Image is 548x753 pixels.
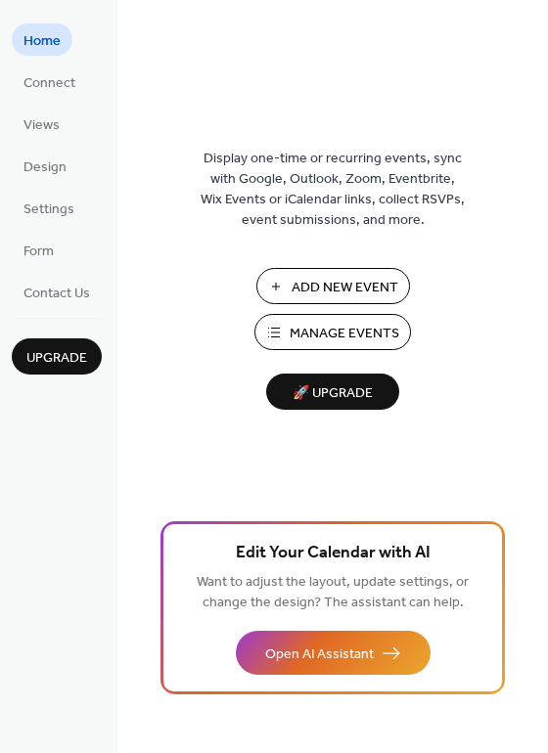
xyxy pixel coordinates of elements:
[23,242,54,262] span: Form
[201,149,465,231] span: Display one-time or recurring events, sync with Google, Outlook, Zoom, Eventbrite, Wix Events or ...
[278,380,388,407] span: 🚀 Upgrade
[266,374,399,410] button: 🚀 Upgrade
[236,540,431,567] span: Edit Your Calendar with AI
[290,324,399,344] span: Manage Events
[23,115,60,136] span: Views
[12,234,66,266] a: Form
[23,31,61,52] span: Home
[12,192,86,224] a: Settings
[26,348,87,369] span: Upgrade
[265,644,374,665] span: Open AI Assistant
[256,268,410,304] button: Add New Event
[23,73,75,94] span: Connect
[197,569,469,616] span: Want to adjust the layout, update settings, or change the design? The assistant can help.
[12,66,87,98] a: Connect
[12,23,72,56] a: Home
[292,278,398,298] span: Add New Event
[23,157,67,178] span: Design
[23,284,90,304] span: Contact Us
[236,631,431,675] button: Open AI Assistant
[12,276,102,308] a: Contact Us
[12,150,78,182] a: Design
[12,338,102,375] button: Upgrade
[23,199,74,220] span: Settings
[254,314,411,350] button: Manage Events
[12,108,71,140] a: Views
